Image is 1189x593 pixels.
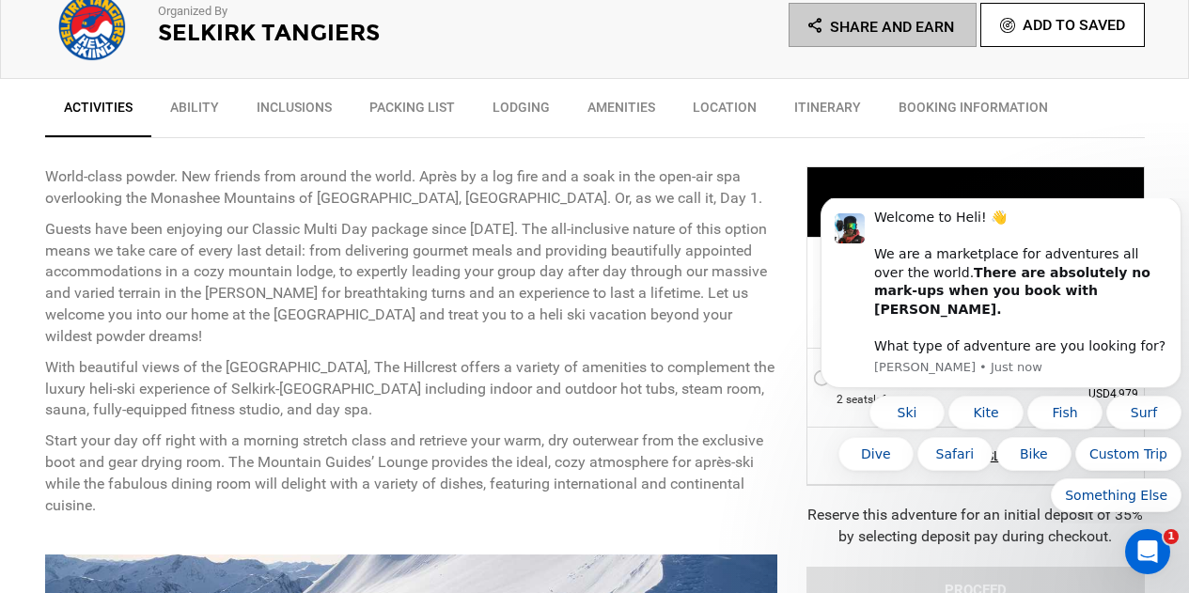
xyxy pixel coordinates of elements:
[775,88,880,135] a: Itinerary
[45,219,778,348] p: Guests have been enjoying our Classic Multi Day package since [DATE]. The all-inclusive nature of...
[104,239,180,273] button: Quick reply: Safari
[61,67,337,118] b: There are absolutely no mark-ups when you book with [PERSON_NAME].
[61,10,354,158] div: Welcome to Heli! 👋 We are a marketplace for adventures all over the world. What type of adventure...
[158,3,543,21] p: Organized By
[45,430,778,516] p: Start your day off right with a morning stretch class and retrieve your warm, dry outerwear from ...
[151,88,238,135] a: Ability
[45,357,778,422] p: With beautiful views of the [GEOGRAPHIC_DATA], The Hillcrest offers a variety of amenities to com...
[61,10,354,158] div: Message content
[56,197,132,231] button: Quick reply: Ski
[881,195,1071,213] span: STARTING AT: CAD6,929
[1164,529,1179,544] span: 1
[45,166,778,210] p: World-class powder. New friends from around the world. Après by a log fire and a soak in the open...
[351,88,474,135] a: Packing List
[806,505,1145,548] div: Reserve this adventure for an initial deposit of 35% by selecting deposit pay during checkout.
[238,88,351,135] a: Inclusions
[8,197,368,314] div: Quick reply options
[183,239,258,273] button: Quick reply: Bike
[135,197,211,231] button: Quick reply: Kite
[262,239,368,273] button: Quick reply: Custom Trip
[214,197,289,231] button: Quick reply: Fish
[1125,529,1170,574] iframe: Intercom live chat
[569,88,674,135] a: Amenities
[61,161,354,178] p: Message from Carl, sent Just now
[45,88,151,137] a: Activities
[22,15,52,45] img: Profile image for Carl
[158,21,543,45] h2: Selkirk Tangiers
[1023,16,1125,34] span: Add To Saved
[813,198,1189,523] iframe: Intercom notifications message
[674,88,775,135] a: Location
[293,197,368,231] button: Quick reply: Surf
[238,280,368,314] button: Quick reply: Something Else
[880,88,1067,135] a: BOOKING INFORMATION
[474,88,569,135] a: Lodging
[25,239,101,273] button: Quick reply: Dive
